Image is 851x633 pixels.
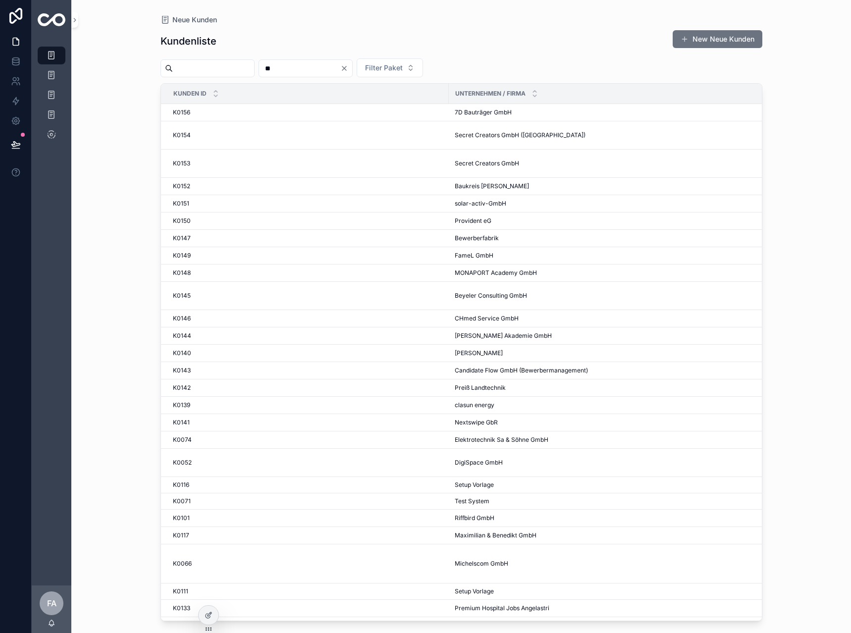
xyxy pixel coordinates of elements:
a: Bewerberfabrik [455,234,763,242]
a: K0154 [173,131,443,139]
button: Select Button [357,58,423,77]
span: Setup Vorlage [455,587,494,595]
a: K0146 [173,315,443,322]
a: Secret Creators GmbH [455,159,763,167]
span: Elektrotechnik Sa & Söhne GmbH [455,436,548,444]
span: Preiß Landtechnik [455,384,506,392]
a: Premium Hospital Jobs Angelastri [455,604,763,612]
a: CHmed Service GmbH [455,315,763,322]
a: Beyeler Consulting GmbH [455,292,763,300]
span: Secret Creators GmbH [455,159,519,167]
span: K0052 [173,459,192,467]
span: K0146 [173,315,191,322]
span: Beyeler Consulting GmbH [455,292,527,300]
a: K0150 [173,217,443,225]
a: [PERSON_NAME] Akademie GmbH [455,332,763,340]
a: K0156 [173,108,443,116]
span: K0145 [173,292,191,300]
a: K0101 [173,514,443,522]
a: K0149 [173,252,443,260]
span: Unternehmen / Firma [455,90,526,98]
span: solar-activ-GmbH [455,200,506,208]
span: K0116 [173,481,189,489]
span: K0147 [173,234,191,242]
a: K0074 [173,436,443,444]
span: Bewerberfabrik [455,234,499,242]
a: K0148 [173,269,443,277]
span: K0151 [173,200,189,208]
span: K0141 [173,419,190,426]
a: K0117 [173,531,443,539]
span: Baukreis [PERSON_NAME] [455,182,529,190]
span: DigiSpace GmbH [455,459,503,467]
div: scrollable content [32,40,71,157]
a: K0071 [173,497,443,505]
span: CHmed Service GmbH [455,315,519,322]
span: K0149 [173,252,191,260]
span: K0152 [173,182,190,190]
span: Michelscom GmbH [455,560,508,568]
span: Kunden ID [173,90,207,98]
h1: Kundenliste [160,34,216,48]
span: FA [47,597,56,609]
span: Secret Creators GmbH ([GEOGRAPHIC_DATA]) [455,131,585,139]
span: K0144 [173,332,191,340]
span: [PERSON_NAME] Akademie GmbH [455,332,552,340]
span: Neue Kunden [172,15,217,25]
a: Preiß Landtechnik [455,384,763,392]
a: K0111 [173,587,443,595]
a: solar-activ-GmbH [455,200,763,208]
a: Riffbird GmbH [455,514,763,522]
span: K0117 [173,531,189,539]
button: Clear [340,64,352,72]
a: K0139 [173,401,443,409]
span: K0140 [173,349,191,357]
a: Provident eG [455,217,763,225]
span: MONAPORT Academy GmbH [455,269,537,277]
img: App logo [38,13,65,26]
span: K0133 [173,604,190,612]
a: Baukreis [PERSON_NAME] [455,182,763,190]
a: Test System [455,497,763,505]
a: K0052 [173,459,443,467]
a: Candidate Flow GmbH (Bewerbermanagement) [455,367,763,374]
a: Neue Kunden [160,15,217,25]
a: K0144 [173,332,443,340]
span: K0074 [173,436,192,444]
span: [PERSON_NAME] [455,349,503,357]
a: K0143 [173,367,443,374]
span: Provident eG [455,217,491,225]
a: clasun energy [455,401,763,409]
a: Elektrotechnik Sa & Söhne GmbH [455,436,763,444]
span: Filter Paket [365,63,403,73]
a: [PERSON_NAME] [455,349,763,357]
a: K0147 [173,234,443,242]
a: K0151 [173,200,443,208]
span: K0148 [173,269,191,277]
span: Maximilian & Benedikt GmbH [455,531,536,539]
a: Secret Creators GmbH ([GEOGRAPHIC_DATA]) [455,131,763,139]
span: K0071 [173,497,191,505]
a: K0141 [173,419,443,426]
span: Premium Hospital Jobs Angelastri [455,604,549,612]
a: Michelscom GmbH [455,560,763,568]
a: Setup Vorlage [455,481,763,489]
span: Nextswipe GbR [455,419,498,426]
span: Test System [455,497,489,505]
a: 7D Bauträger GmbH [455,108,763,116]
span: clasun energy [455,401,494,409]
a: K0145 [173,292,443,300]
a: K0066 [173,560,443,568]
a: K0133 [173,604,443,612]
button: New Neue Kunden [673,30,762,48]
span: K0142 [173,384,191,392]
span: K0139 [173,401,190,409]
a: FameL GmbH [455,252,763,260]
a: Maximilian & Benedikt GmbH [455,531,763,539]
a: K0116 [173,481,443,489]
a: K0142 [173,384,443,392]
span: K0101 [173,514,190,522]
span: K0066 [173,560,192,568]
a: K0153 [173,159,443,167]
